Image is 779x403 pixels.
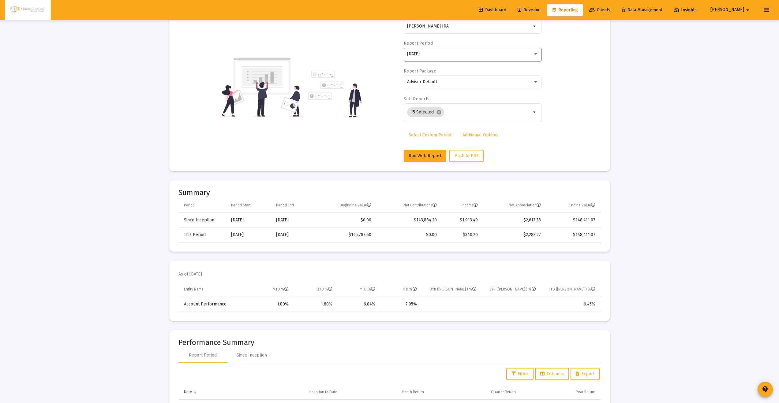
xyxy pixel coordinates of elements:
span: Reporting [552,7,578,13]
td: $148,411.07 [545,227,601,242]
div: [DATE] [276,232,310,238]
mat-icon: arrow_drop_down [531,109,538,116]
div: Data grid [178,198,601,242]
div: 7.05% [384,301,417,307]
button: Push to PDF [449,150,484,162]
td: Column Inception to Date [240,385,342,400]
div: Net Appreciation [509,203,541,208]
mat-card-subtitle: As of [DATE] [178,271,202,277]
div: Data grid [178,282,601,312]
td: Column Entity Name [178,282,249,297]
div: Period End [276,203,294,208]
mat-card-title: Performance Summary [178,339,601,346]
div: 1.80% [297,301,332,307]
input: Search or select an account or household [407,24,531,29]
td: $340.20 [441,227,482,242]
span: Insights [674,7,697,13]
mat-card-title: Summary [178,190,601,196]
mat-icon: cancel [436,109,442,115]
div: 6.45% [545,301,595,307]
td: Column Income [441,198,482,213]
div: Since Inception [237,352,267,358]
span: Advisor Default [407,79,437,84]
a: Insights [669,4,702,16]
div: 6.84% [341,301,376,307]
div: [DATE] [231,217,268,223]
td: $145,787.60 [314,227,376,242]
td: $2,613.38 [482,213,545,227]
td: Column 5YR (Ann.) % [481,282,541,297]
div: [DATE] [231,232,268,238]
div: QTD % [316,287,332,292]
a: Dashboard [474,4,511,16]
a: Data Management [617,4,667,16]
div: Net Contributions [403,203,437,208]
span: Push to PDF [455,153,478,158]
a: Revenue [513,4,545,16]
span: Revenue [518,7,541,13]
div: Month Return [402,390,424,394]
td: Column Net Contributions [376,198,441,213]
td: Column Year Return [520,385,601,400]
div: ITD % [403,287,417,292]
span: Clients [589,7,610,13]
td: Column Period Start [227,198,272,213]
td: Column ITD (Ann.) % [540,282,601,297]
div: MTD % [273,287,289,292]
label: Sub Reports [404,96,429,102]
div: 3YR ([PERSON_NAME].) % [430,287,477,292]
label: Report Package [404,68,436,74]
button: [PERSON_NAME] [703,4,759,16]
a: Clients [584,4,615,16]
td: $1,913.49 [441,213,482,227]
div: Quarter Return [491,390,516,394]
span: Run Web Report [409,153,441,158]
div: 5YR ([PERSON_NAME].) % [489,287,536,292]
span: Dashboard [479,7,506,13]
span: [DATE] [407,51,420,57]
img: reporting-alt [308,71,362,117]
span: Filter [511,371,528,376]
div: Beginning Value [340,203,371,208]
mat-chip-list: Selection [407,106,531,118]
div: Income [462,203,478,208]
td: Column 3YR (Ann.) % [421,282,481,297]
button: Export [571,368,600,380]
mat-icon: contact_support [762,386,769,393]
td: Column Ending Value [545,198,601,213]
div: Period Start [231,203,251,208]
div: [DATE] [276,217,310,223]
td: $2,283.27 [482,227,545,242]
div: ITD ([PERSON_NAME].) % [549,287,595,292]
td: Column ITD % [380,282,421,297]
td: $0.00 [376,227,441,242]
td: Column Period [178,198,227,213]
td: $0.00 [314,213,376,227]
span: Additional Options [463,132,498,138]
td: Column Date [178,385,241,400]
button: Columns [535,368,569,380]
div: Inception to Date [309,390,337,394]
td: Since Inception [178,213,227,227]
button: Filter [506,368,534,380]
div: Ending Value [569,203,595,208]
mat-icon: arrow_drop_down [531,23,538,30]
td: Column MTD % [249,282,293,297]
td: Column YTD % [337,282,380,297]
td: Column Net Appreciation [482,198,545,213]
div: Entity Name [184,287,204,292]
a: Reporting [547,4,583,16]
td: Column Beginning Value [314,198,376,213]
mat-chip: 15 Selected [407,107,444,117]
span: Select Custom Period [409,132,451,138]
div: Report Period [189,352,217,358]
span: Export [576,371,594,376]
td: Column Quarter Return [428,385,520,400]
td: Column Month Return [342,385,428,400]
img: Dashboard [9,4,46,16]
div: Date [184,390,192,394]
div: 1.80% [253,301,289,307]
button: Run Web Report [404,150,446,162]
td: Column QTD % [293,282,337,297]
td: Account Performance [178,297,249,312]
